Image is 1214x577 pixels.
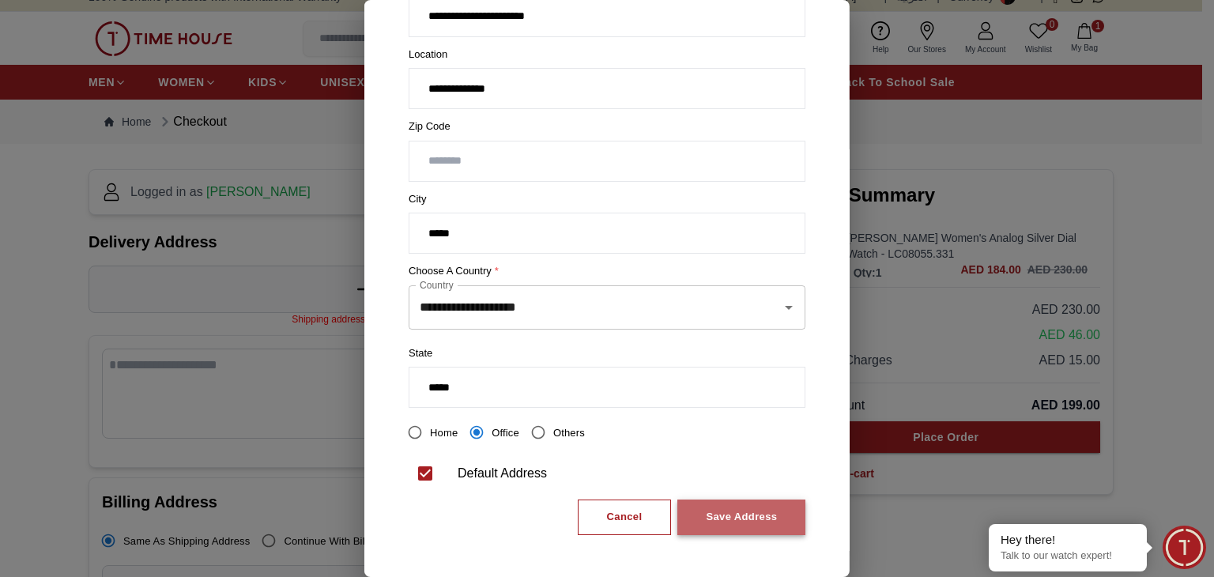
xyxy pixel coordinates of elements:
div: Chat Widget [1163,526,1206,569]
p: Talk to our watch expert! [1001,549,1135,563]
label: City [409,191,805,207]
button: Cancel [577,500,671,535]
label: Zip Code [409,119,805,134]
div: Cancel [606,508,642,526]
button: Open [778,296,800,319]
label: Location [409,47,805,62]
label: State [409,345,805,361]
label: Choose a country [409,263,805,279]
span: Home [430,427,458,439]
span: Office [492,427,519,439]
div: Default Address [458,464,547,483]
label: Country [420,278,454,292]
span: Others [553,427,585,439]
div: Save Address [706,508,777,526]
button: Save Address [677,500,805,535]
div: Hey there! [1001,532,1135,548]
